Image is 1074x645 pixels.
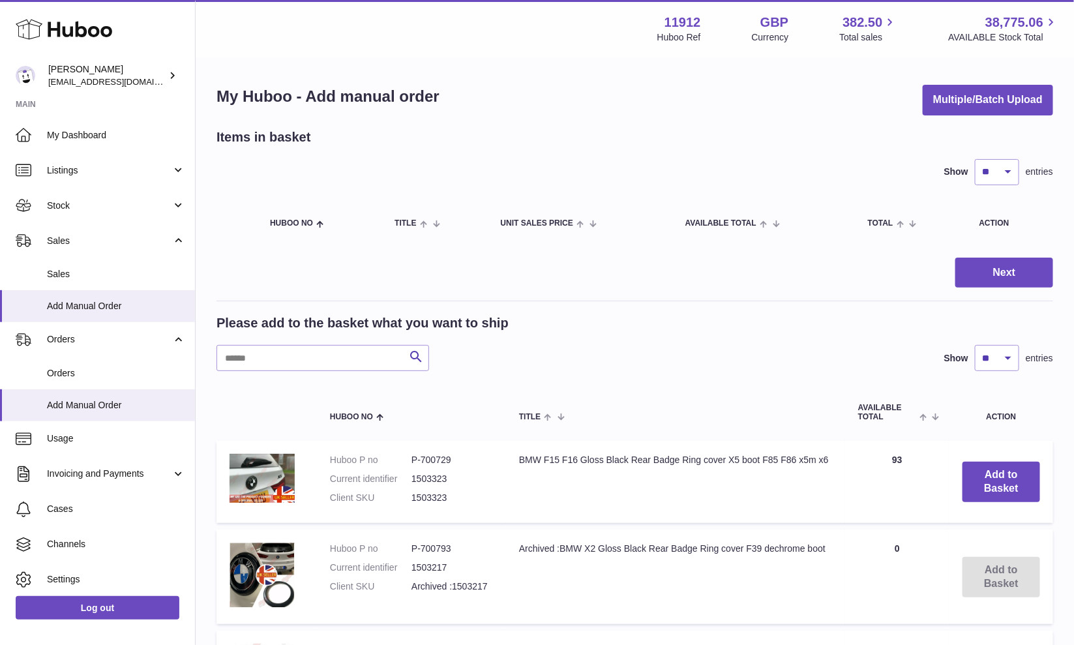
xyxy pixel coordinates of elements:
span: AVAILABLE Total [685,219,756,228]
div: Huboo Ref [657,31,701,44]
img: info@carbonmyride.com [16,66,35,85]
span: Huboo no [270,219,313,228]
div: [PERSON_NAME] [48,63,166,88]
span: Settings [47,573,185,586]
span: entries [1026,352,1053,365]
span: entries [1026,166,1053,178]
dd: Archived :1503217 [411,580,493,593]
span: Usage [47,432,185,445]
dd: 1503217 [411,562,493,574]
strong: GBP [760,14,788,31]
span: Add Manual Order [47,399,185,412]
span: Title [395,219,416,228]
button: Add to Basket [962,462,1040,502]
td: BMW F15 F16 Gloss Black Rear Badge Ring cover X5 boot F85 F86 x5m x6 [506,441,845,524]
a: 38,775.06 AVAILABLE Stock Total [948,14,1058,44]
span: AVAILABLE Stock Total [948,31,1058,44]
dt: Client SKU [330,492,411,504]
dd: 1503323 [411,473,493,485]
h2: Items in basket [216,128,311,146]
strong: 11912 [664,14,701,31]
th: Action [949,391,1053,434]
span: Listings [47,164,172,177]
span: Huboo no [330,413,373,421]
span: Sales [47,235,172,247]
span: My Dashboard [47,129,185,142]
td: Archived :BMW X2 Gloss Black Rear Badge Ring cover F39 dechrome boot [506,530,845,624]
div: Action [979,219,1040,228]
span: Stock [47,200,172,212]
dt: Client SKU [330,580,411,593]
span: Add Manual Order [47,300,185,312]
dd: 1503323 [411,492,493,504]
dt: Current identifier [330,562,411,574]
span: Title [519,413,541,421]
span: Total [868,219,893,228]
span: Total sales [839,31,897,44]
dt: Huboo P no [330,543,411,555]
span: Sales [47,268,185,280]
label: Show [944,352,968,365]
td: 0 [845,530,949,624]
span: Invoicing and Payments [47,468,172,480]
img: Archived :BMW X2 Gloss Black Rear Badge Ring cover F39 dechrome boot [230,543,295,608]
a: 382.50 Total sales [839,14,897,44]
dd: P-700793 [411,543,493,555]
a: Log out [16,596,179,620]
dt: Huboo P no [330,454,411,466]
button: Next [955,258,1053,288]
label: Show [944,166,968,178]
span: Orders [47,333,172,346]
img: BMW F15 F16 Gloss Black Rear Badge Ring cover X5 boot F85 F86 x5m x6 [230,454,295,503]
button: Multiple/Batch Upload [923,85,1053,115]
div: Currency [752,31,789,44]
h2: Please add to the basket what you want to ship [216,314,509,332]
td: 93 [845,441,949,524]
dt: Current identifier [330,473,411,485]
span: Orders [47,367,185,380]
span: 38,775.06 [985,14,1043,31]
span: 382.50 [843,14,882,31]
span: AVAILABLE Total [858,404,916,421]
span: Unit Sales Price [501,219,573,228]
span: Channels [47,538,185,550]
span: [EMAIL_ADDRESS][DOMAIN_NAME] [48,76,192,87]
span: Cases [47,503,185,515]
dd: P-700729 [411,454,493,466]
h1: My Huboo - Add manual order [216,86,440,107]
